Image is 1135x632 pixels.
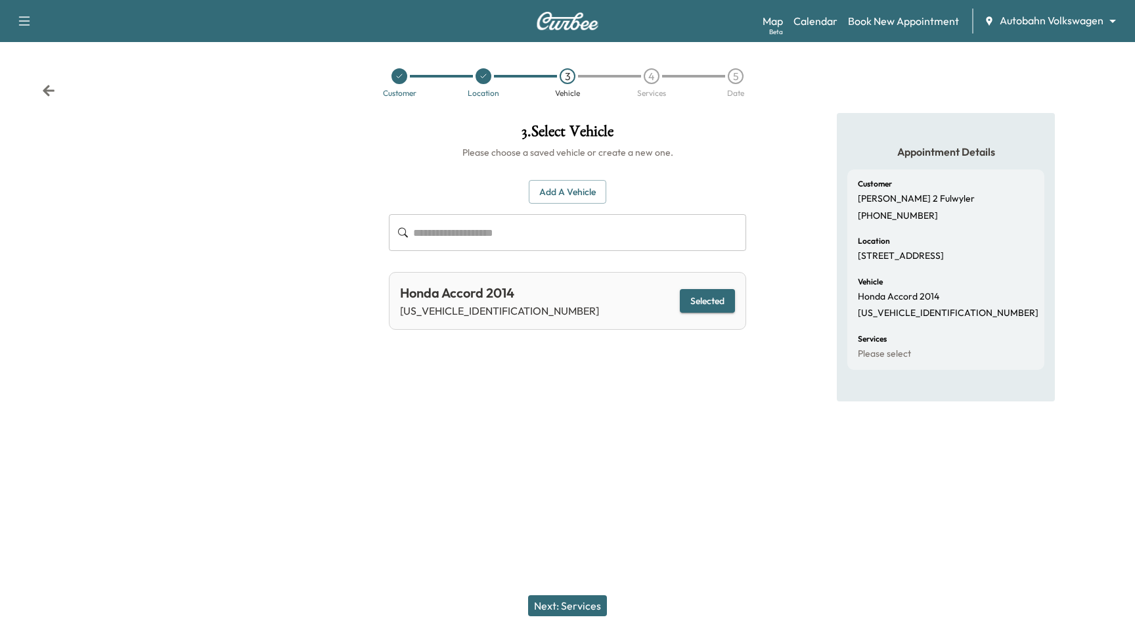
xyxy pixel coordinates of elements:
[728,68,744,84] div: 5
[529,180,606,204] button: Add a Vehicle
[858,180,892,188] h6: Customer
[383,89,416,97] div: Customer
[468,89,499,97] div: Location
[848,13,959,29] a: Book New Appointment
[644,68,659,84] div: 4
[680,289,735,313] button: Selected
[858,250,944,262] p: [STREET_ADDRESS]
[555,89,580,97] div: Vehicle
[858,307,1038,319] p: [US_VEHICLE_IDENTIFICATION_NUMBER]
[858,210,938,222] p: [PHONE_NUMBER]
[727,89,744,97] div: Date
[793,13,837,29] a: Calendar
[400,283,599,303] div: Honda Accord 2014
[858,193,975,205] p: [PERSON_NAME] 2 Fulwyler
[858,237,890,245] h6: Location
[763,13,783,29] a: MapBeta
[637,89,666,97] div: Services
[536,12,599,30] img: Curbee Logo
[769,27,783,37] div: Beta
[847,145,1044,159] h5: Appointment Details
[528,595,607,616] button: Next: Services
[560,68,575,84] div: 3
[858,278,883,286] h6: Vehicle
[858,348,911,360] p: Please select
[858,291,939,303] p: Honda Accord 2014
[858,335,887,343] h6: Services
[389,146,746,159] h6: Please choose a saved vehicle or create a new one.
[1000,13,1103,28] span: Autobahn Volkswagen
[389,124,746,146] h1: 3 . Select Vehicle
[400,303,599,319] p: [US_VEHICLE_IDENTIFICATION_NUMBER]
[42,84,55,97] div: Back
